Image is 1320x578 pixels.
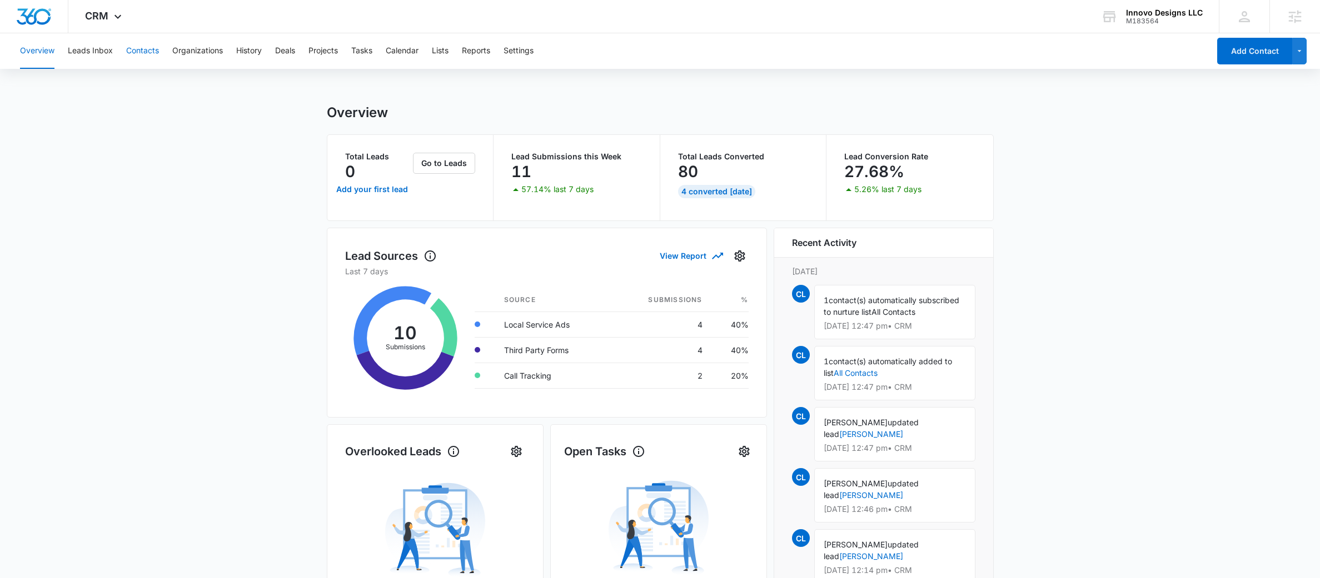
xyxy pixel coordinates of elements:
[731,247,749,265] button: Settings
[824,505,966,513] p: [DATE] 12:46 pm • CRM
[511,163,531,180] p: 11
[275,33,295,69] button: Deals
[611,363,711,388] td: 2
[711,363,749,388] td: 20%
[792,468,810,486] span: CL
[345,265,749,277] p: Last 7 days
[611,288,711,312] th: Submissions
[834,368,878,378] a: All Contacts
[495,363,611,388] td: Call Tracking
[351,33,372,69] button: Tasks
[564,443,645,460] h1: Open Tasks
[711,337,749,363] td: 40%
[413,158,475,168] a: Go to Leads
[236,33,262,69] button: History
[345,248,437,264] h1: Lead Sources
[711,311,749,337] td: 40%
[824,322,966,330] p: [DATE] 12:47 pm • CRM
[85,10,108,22] span: CRM
[308,33,338,69] button: Projects
[824,418,888,427] span: [PERSON_NAME]
[413,153,475,174] button: Go to Leads
[824,566,966,574] p: [DATE] 12:14 pm • CRM
[334,176,411,203] a: Add your first lead
[678,163,698,180] p: 80
[68,33,113,69] button: Leads Inbox
[511,153,642,160] p: Lead Submissions this Week
[611,311,711,337] td: 4
[792,265,975,277] p: [DATE]
[792,407,810,425] span: CL
[735,443,753,460] button: Settings
[824,295,959,316] span: contact(s) automatically subscribed to nurture list
[495,311,611,337] td: Local Service Ads
[507,443,525,460] button: Settings
[1126,17,1203,25] div: account id
[824,383,966,391] p: [DATE] 12:47 pm • CRM
[844,163,904,180] p: 27.68%
[345,163,355,180] p: 0
[854,185,921,193] p: 5.26% last 7 days
[20,33,54,69] button: Overview
[792,236,856,249] h6: Recent Activity
[386,33,419,69] button: Calendar
[345,153,411,160] p: Total Leads
[327,104,388,121] h1: Overview
[432,33,449,69] button: Lists
[824,444,966,452] p: [DATE] 12:47 pm • CRM
[345,443,460,460] h1: Overlooked Leads
[824,295,829,305] span: 1
[1217,38,1292,64] button: Add Contact
[792,346,810,364] span: CL
[792,529,810,547] span: CL
[824,356,829,366] span: 1
[1126,8,1203,17] div: account name
[792,285,810,303] span: CL
[871,307,915,316] span: All Contacts
[678,185,755,198] div: 4 Converted [DATE]
[172,33,223,69] button: Organizations
[521,185,594,193] p: 57.14% last 7 days
[711,288,749,312] th: %
[126,33,159,69] button: Contacts
[504,33,534,69] button: Settings
[839,490,903,500] a: [PERSON_NAME]
[495,337,611,363] td: Third Party Forms
[839,429,903,439] a: [PERSON_NAME]
[839,551,903,561] a: [PERSON_NAME]
[678,153,809,160] p: Total Leads Converted
[660,246,722,265] button: View Report
[824,479,888,488] span: [PERSON_NAME]
[824,540,888,549] span: [PERSON_NAME]
[824,356,952,378] span: contact(s) automatically added to list
[462,33,490,69] button: Reports
[844,153,975,160] p: Lead Conversion Rate
[495,288,611,312] th: Source
[611,337,711,363] td: 4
